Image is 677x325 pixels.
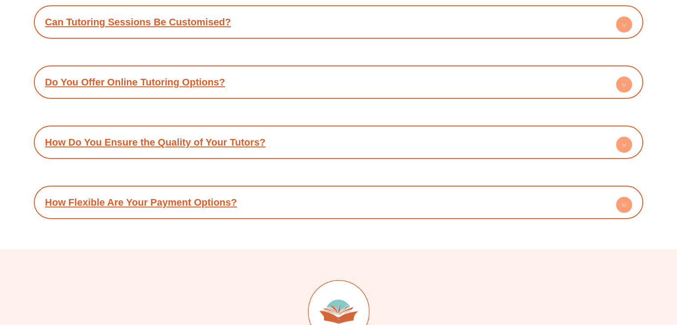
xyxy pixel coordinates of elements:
[38,190,639,215] div: How Flexible Are Your Payment Options?
[45,16,231,28] a: Can Tutoring Sessions Be Customised?
[38,70,639,94] div: Do You Offer Online Tutoring Options?
[38,10,639,34] div: Can Tutoring Sessions Be Customised?
[38,130,639,154] div: How Do You Ensure the Quality of Your Tutors?
[45,197,237,208] a: How Flexible Are Your Payment Options?
[45,77,225,88] a: Do You Offer Online Tutoring Options?
[529,225,677,325] iframe: Chat Widget
[45,137,265,148] a: How Do You Ensure the Quality of Your Tutors?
